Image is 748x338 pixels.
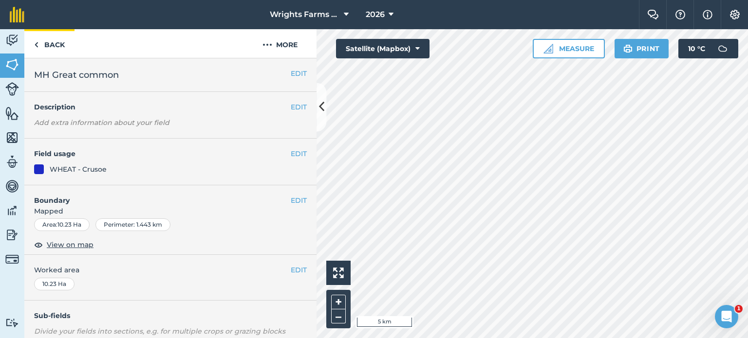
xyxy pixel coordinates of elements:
[34,265,307,275] span: Worked area
[331,309,346,323] button: –
[291,195,307,206] button: EDIT
[34,239,93,250] button: View on map
[95,218,170,231] div: Perimeter : 1.443 km
[24,29,75,58] a: Back
[34,148,291,159] h4: Field usage
[270,9,340,20] span: Wrights Farms Contracting
[5,318,19,327] img: svg+xml;base64,PD94bWwgdmVyc2lvbj0iMS4wIiBlbmNvZGluZz0idXRmLTgiPz4KPCEtLSBHZW5lcmF0b3I6IEFkb2JlIE...
[543,44,553,53] img: Ruler icon
[34,327,285,336] em: Divide your fields into sections, e.g. for multiple crops or grazing blocks
[615,39,669,58] button: Print
[47,239,93,250] span: View on map
[5,252,19,266] img: svg+xml;base64,PD94bWwgdmVyc2lvbj0iMS4wIiBlbmNvZGluZz0idXRmLTgiPz4KPCEtLSBHZW5lcmF0b3I6IEFkb2JlIE...
[5,203,19,218] img: svg+xml;base64,PD94bWwgdmVyc2lvbj0iMS4wIiBlbmNvZGluZz0idXRmLTgiPz4KPCEtLSBHZW5lcmF0b3I6IEFkb2JlIE...
[5,228,19,242] img: svg+xml;base64,PD94bWwgdmVyc2lvbj0iMS4wIiBlbmNvZGluZz0idXRmLTgiPz4KPCEtLSBHZW5lcmF0b3I6IEFkb2JlIE...
[336,39,430,58] button: Satellite (Mapbox)
[5,179,19,194] img: svg+xml;base64,PD94bWwgdmVyc2lvbj0iMS4wIiBlbmNvZGluZz0idXRmLTgiPz4KPCEtLSBHZW5lcmF0b3I6IEFkb2JlIE...
[735,305,743,313] span: 1
[713,39,732,58] img: svg+xml;base64,PD94bWwgdmVyc2lvbj0iMS4wIiBlbmNvZGluZz0idXRmLTgiPz4KPCEtLSBHZW5lcmF0b3I6IEFkb2JlIE...
[729,10,741,19] img: A cog icon
[34,218,90,231] div: Area : 10.23 Ha
[5,106,19,121] img: svg+xml;base64,PHN2ZyB4bWxucz0iaHR0cDovL3d3dy53My5vcmcvMjAwMC9zdmciIHdpZHRoPSI1NiIgaGVpZ2h0PSI2MC...
[291,68,307,79] button: EDIT
[291,265,307,275] button: EDIT
[34,118,169,127] em: Add extra information about your field
[34,278,75,290] div: 10.23 Ha
[674,10,686,19] img: A question mark icon
[5,57,19,72] img: svg+xml;base64,PHN2ZyB4bWxucz0iaHR0cDovL3d3dy53My5vcmcvMjAwMC9zdmciIHdpZHRoPSI1NiIgaGVpZ2h0PSI2MC...
[366,9,385,20] span: 2026
[5,33,19,48] img: svg+xml;base64,PD94bWwgdmVyc2lvbj0iMS4wIiBlbmNvZGluZz0idXRmLTgiPz4KPCEtLSBHZW5lcmF0b3I6IEFkb2JlIE...
[24,206,317,216] span: Mapped
[703,9,712,20] img: svg+xml;base64,PHN2ZyB4bWxucz0iaHR0cDovL3d3dy53My5vcmcvMjAwMC9zdmciIHdpZHRoPSIxNyIgaGVpZ2h0PSIxNy...
[262,39,272,51] img: svg+xml;base64,PHN2ZyB4bWxucz0iaHR0cDovL3d3dy53My5vcmcvMjAwMC9zdmciIHdpZHRoPSIyMCIgaGVpZ2h0PSIyNC...
[10,7,24,22] img: fieldmargin Logo
[34,68,119,82] span: MH Great common
[34,102,307,112] h4: Description
[291,148,307,159] button: EDIT
[688,39,705,58] span: 10 ° C
[623,43,633,54] img: svg+xml;base64,PHN2ZyB4bWxucz0iaHR0cDovL3d3dy53My5vcmcvMjAwMC9zdmciIHdpZHRoPSIxOSIgaGVpZ2h0PSIyNC...
[34,239,43,250] img: svg+xml;base64,PHN2ZyB4bWxucz0iaHR0cDovL3d3dy53My5vcmcvMjAwMC9zdmciIHdpZHRoPSIxOCIgaGVpZ2h0PSIyNC...
[34,39,38,51] img: svg+xml;base64,PHN2ZyB4bWxucz0iaHR0cDovL3d3dy53My5vcmcvMjAwMC9zdmciIHdpZHRoPSI5IiBoZWlnaHQ9IjI0Ii...
[50,164,107,175] div: WHEAT - Crusoe
[533,39,605,58] button: Measure
[5,82,19,96] img: svg+xml;base64,PD94bWwgdmVyc2lvbj0iMS4wIiBlbmNvZGluZz0idXRmLTgiPz4KPCEtLSBHZW5lcmF0b3I6IEFkb2JlIE...
[333,267,344,278] img: Four arrows, one pointing top left, one top right, one bottom right and the last bottom left
[291,102,307,112] button: EDIT
[678,39,738,58] button: 10 °C
[24,185,291,206] h4: Boundary
[243,29,317,58] button: More
[331,295,346,309] button: +
[5,130,19,145] img: svg+xml;base64,PHN2ZyB4bWxucz0iaHR0cDovL3d3dy53My5vcmcvMjAwMC9zdmciIHdpZHRoPSI1NiIgaGVpZ2h0PSI2MC...
[647,10,659,19] img: Two speech bubbles overlapping with the left bubble in the forefront
[715,305,738,328] iframe: Intercom live chat
[5,155,19,169] img: svg+xml;base64,PD94bWwgdmVyc2lvbj0iMS4wIiBlbmNvZGluZz0idXRmLTgiPz4KPCEtLSBHZW5lcmF0b3I6IEFkb2JlIE...
[24,310,317,321] h4: Sub-fields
